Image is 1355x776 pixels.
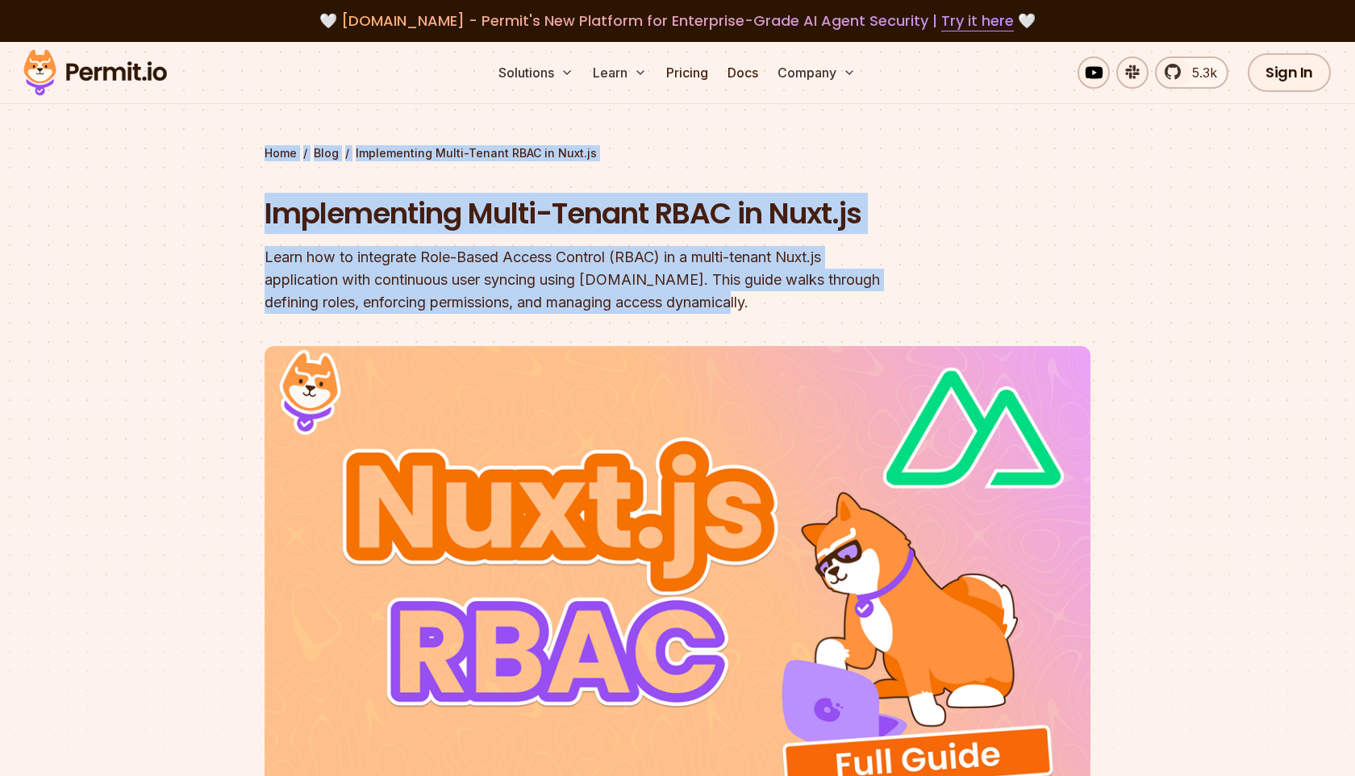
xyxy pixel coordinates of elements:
[941,10,1014,31] a: Try it here
[314,145,339,161] a: Blog
[1248,53,1331,92] a: Sign In
[16,45,174,100] img: Permit logo
[39,10,1316,32] div: 🤍 🤍
[660,56,715,89] a: Pricing
[721,56,765,89] a: Docs
[341,10,1014,31] span: [DOMAIN_NAME] - Permit's New Platform for Enterprise-Grade AI Agent Security |
[265,145,1090,161] div: / /
[771,56,862,89] button: Company
[1182,63,1217,82] span: 5.3k
[1155,56,1228,89] a: 5.3k
[492,56,580,89] button: Solutions
[265,246,884,314] div: Learn how to integrate Role-Based Access Control (RBAC) in a multi-tenant Nuxt.js application wit...
[586,56,653,89] button: Learn
[265,194,884,234] h1: Implementing Multi-Tenant RBAC in Nuxt.js
[265,145,297,161] a: Home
